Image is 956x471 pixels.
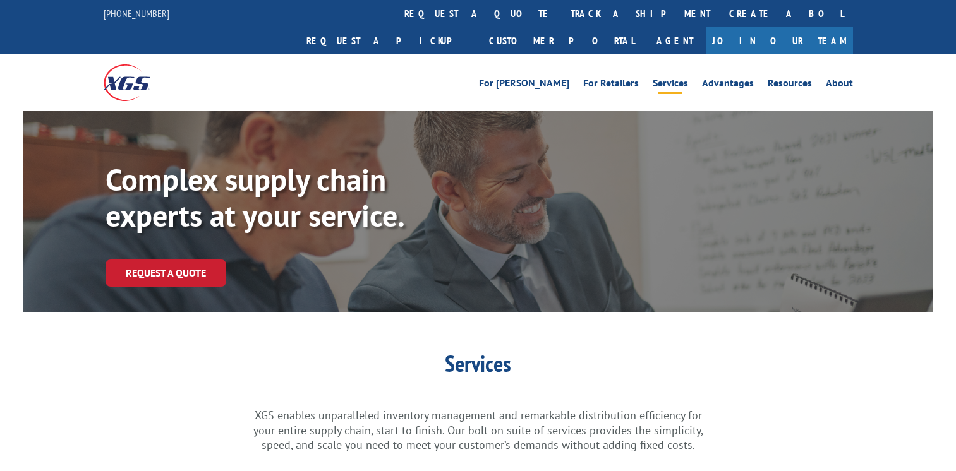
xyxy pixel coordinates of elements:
[106,162,485,234] p: Complex supply chain experts at your service.
[644,27,706,54] a: Agent
[702,78,754,92] a: Advantages
[480,27,644,54] a: Customer Portal
[826,78,853,92] a: About
[653,78,688,92] a: Services
[297,27,480,54] a: Request a pickup
[583,78,639,92] a: For Retailers
[706,27,853,54] a: Join Our Team
[768,78,812,92] a: Resources
[251,352,706,381] h1: Services
[479,78,569,92] a: For [PERSON_NAME]
[251,408,706,453] p: XGS enables unparalleled inventory management and remarkable distribution efficiency for your ent...
[104,7,169,20] a: [PHONE_NUMBER]
[106,259,226,287] a: Request a Quote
